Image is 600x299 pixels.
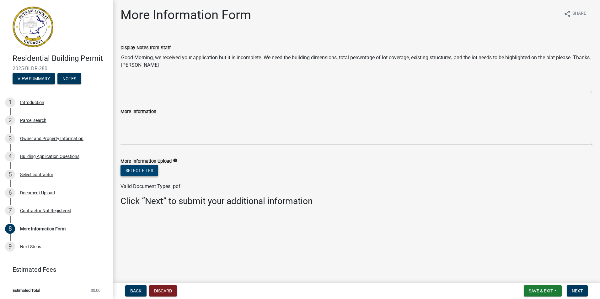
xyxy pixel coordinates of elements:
div: Owner and Property Information [20,136,83,141]
button: Save & Exit [524,285,562,296]
img: Putnam County, Georgia [13,7,53,47]
div: 4 [5,151,15,161]
div: 9 [5,242,15,252]
div: 1 [5,97,15,108]
div: Introduction [20,100,44,105]
div: 8 [5,224,15,234]
textarea: Good Morning, we received your application but it is incomplete. We need the building dimensions,... [121,51,592,94]
div: More Information Form [20,227,66,231]
wm-modal-confirm: Notes [57,76,81,81]
button: Select files [121,165,158,176]
div: Parcel search [20,118,46,123]
h4: Residential Building Permit [13,54,108,63]
span: Next [572,288,583,293]
wm-modal-confirm: Summary [13,76,55,81]
span: Share [572,10,586,18]
div: 2 [5,115,15,125]
label: Display Notes from Staff [121,46,171,50]
button: Back [125,285,147,296]
div: 7 [5,206,15,216]
div: Document Upload [20,191,55,195]
button: Discard [149,285,177,296]
i: info [173,158,177,163]
div: 6 [5,188,15,198]
label: More Information Upload [121,159,172,164]
button: Notes [57,73,81,84]
h1: More Information Form [121,8,251,23]
div: Contractor Not Registered [20,208,71,213]
i: share [564,10,571,18]
span: $0.00 [91,288,100,292]
a: Estimated Fees [5,263,103,276]
div: 3 [5,134,15,144]
div: Select contractor [20,172,53,177]
span: Valid Document Types: pdf [121,183,180,189]
button: View Summary [13,73,55,84]
span: Estimated Total [13,288,40,292]
span: Back [130,288,142,293]
label: More Information [121,110,156,114]
span: 2025-BLDR-280 [13,66,100,71]
span: Save & Exit [529,288,553,293]
button: Next [567,285,588,296]
button: shareShare [559,8,591,20]
div: Building Application Questions [20,154,79,159]
div: 5 [5,170,15,180]
h3: Click “Next” to submit your additional information [121,196,592,207]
